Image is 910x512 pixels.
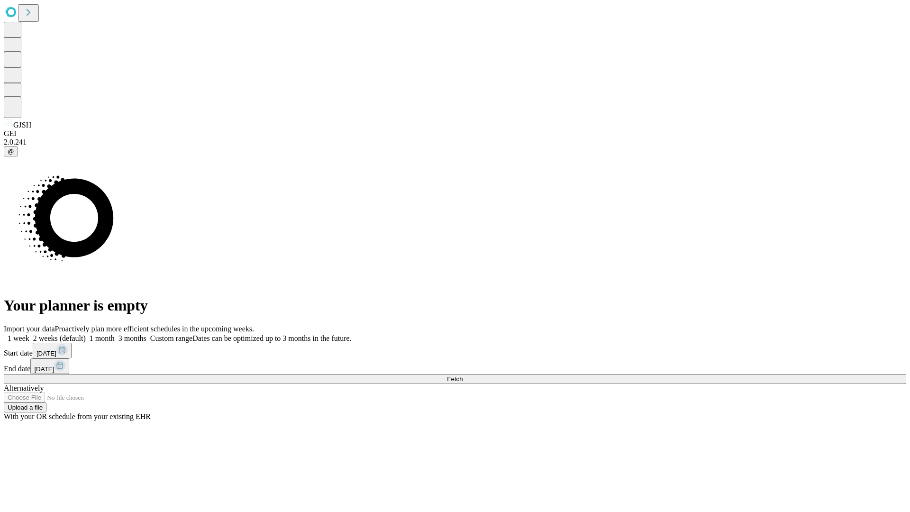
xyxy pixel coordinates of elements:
span: [DATE] [36,350,56,357]
span: 3 months [118,334,146,342]
button: Fetch [4,374,906,384]
span: Import your data [4,325,55,333]
span: @ [8,148,14,155]
span: Alternatively [4,384,44,392]
button: Upload a file [4,402,46,412]
span: GJSH [13,121,31,129]
button: @ [4,146,18,156]
span: Proactively plan more efficient schedules in the upcoming weeks. [55,325,254,333]
span: 2 weeks (default) [33,334,86,342]
span: 1 week [8,334,29,342]
div: 2.0.241 [4,138,906,146]
button: [DATE] [33,343,72,358]
div: GEI [4,129,906,138]
h1: Your planner is empty [4,297,906,314]
span: 1 month [90,334,115,342]
div: End date [4,358,906,374]
span: Fetch [447,375,463,383]
span: Dates can be optimized up to 3 months in the future. [192,334,351,342]
span: With your OR schedule from your existing EHR [4,412,151,421]
span: [DATE] [34,366,54,373]
div: Start date [4,343,906,358]
span: Custom range [150,334,192,342]
button: [DATE] [30,358,69,374]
